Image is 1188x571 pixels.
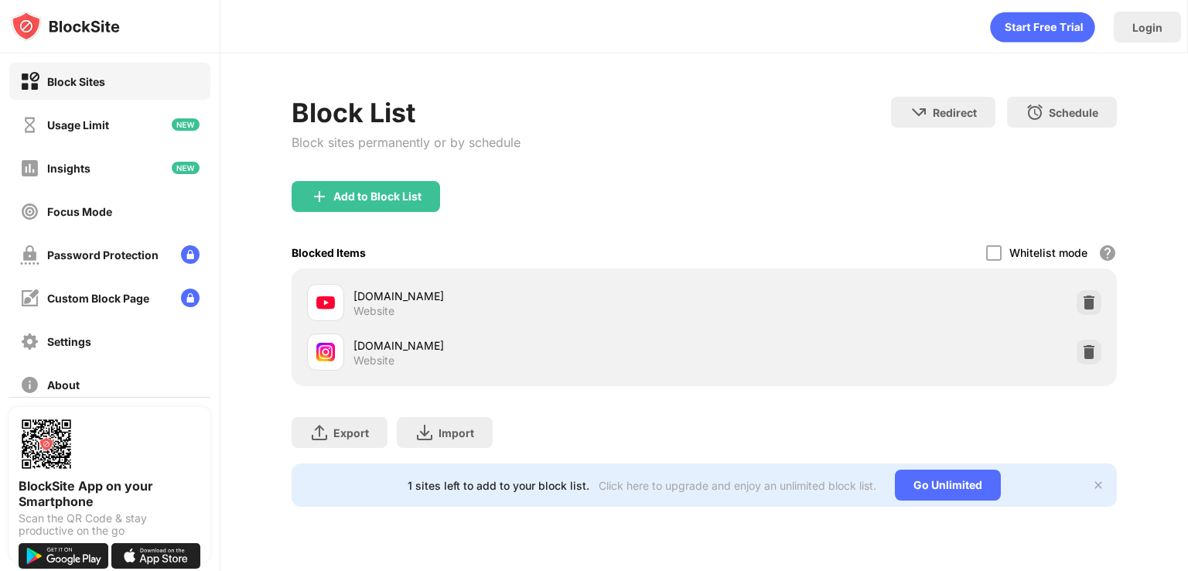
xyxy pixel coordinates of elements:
[47,205,112,218] div: Focus Mode
[353,304,394,318] div: Website
[20,115,39,135] img: time-usage-off.svg
[353,288,704,304] div: [DOMAIN_NAME]
[19,543,108,569] img: get-it-on-google-play.svg
[408,479,589,492] div: 1 sites left to add to your block list.
[353,354,394,368] div: Website
[20,159,39,178] img: insights-off.svg
[181,289,200,307] img: lock-menu.svg
[316,343,335,361] img: favicons
[333,190,422,203] div: Add to Block List
[20,72,39,91] img: block-on.svg
[47,378,80,391] div: About
[333,426,369,439] div: Export
[292,246,366,259] div: Blocked Items
[599,479,876,492] div: Click here to upgrade and enjoy an unlimited block list.
[20,202,39,221] img: focus-off.svg
[11,11,120,42] img: logo-blocksite.svg
[353,337,704,354] div: [DOMAIN_NAME]
[990,12,1095,43] div: animation
[111,543,201,569] img: download-on-the-app-store.svg
[47,248,159,262] div: Password Protection
[20,332,39,351] img: settings-off.svg
[1009,246,1087,259] div: Whitelist mode
[1092,479,1104,491] img: x-button.svg
[292,135,521,150] div: Block sites permanently or by schedule
[47,75,105,88] div: Block Sites
[20,245,39,265] img: password-protection-off.svg
[292,97,521,128] div: Block List
[47,292,149,305] div: Custom Block Page
[316,293,335,312] img: favicons
[895,470,1001,501] div: Go Unlimited
[47,335,91,348] div: Settings
[19,512,201,537] div: Scan the QR Code & stay productive on the go
[19,416,74,472] img: options-page-qr-code.png
[1049,106,1098,119] div: Schedule
[47,162,90,175] div: Insights
[1132,21,1162,34] div: Login
[933,106,977,119] div: Redirect
[172,118,200,131] img: new-icon.svg
[19,478,201,509] div: BlockSite App on your Smartphone
[20,375,39,395] img: about-off.svg
[47,118,109,132] div: Usage Limit
[439,426,474,439] div: Import
[181,245,200,264] img: lock-menu.svg
[172,162,200,174] img: new-icon.svg
[20,289,39,308] img: customize-block-page-off.svg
